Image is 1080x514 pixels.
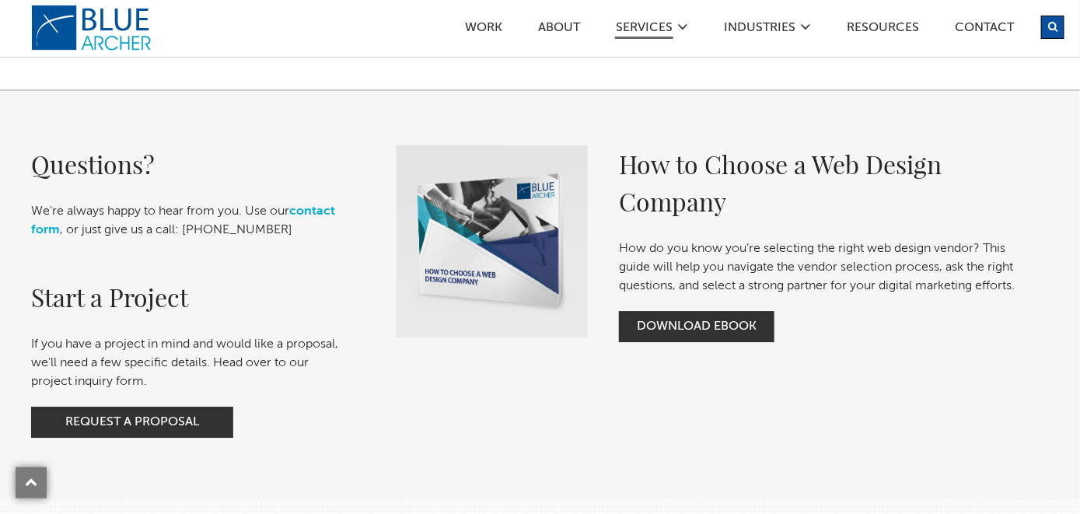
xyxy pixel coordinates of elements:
p: If you have a project in mind and would like a proposal, we'll need a few specific details. Head ... [31,335,350,391]
a: Resources [846,22,920,38]
h2: How to Choose a Web Design Company [619,145,1033,220]
a: Request a Proposal [31,407,233,438]
h2: Start a Project [31,278,350,316]
a: Download Ebook [619,311,774,342]
a: Contact [954,22,1015,38]
a: ABOUT [537,22,581,38]
a: SERVICES [615,22,673,39]
a: Work [464,22,503,38]
p: We're always happy to hear from you. Use our , or just give us a call: [PHONE_NUMBER] [31,202,350,240]
p: How do you know you’re selecting the right web design vendor? This guide will help you navigate t... [619,240,1033,295]
a: logo [31,5,156,51]
img: How to Choose a Web Design Company [397,145,588,337]
a: Industries [723,22,796,38]
h2: Questions? [31,145,350,183]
